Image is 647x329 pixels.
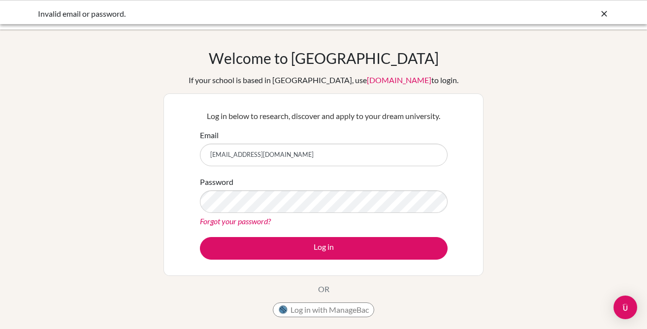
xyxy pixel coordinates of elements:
div: Invalid email or password. [38,8,461,20]
label: Email [200,129,219,141]
button: Log in with ManageBac [273,302,374,317]
div: Open Intercom Messenger [614,296,637,319]
p: OR [318,283,329,295]
label: Password [200,176,233,188]
p: Log in below to research, discover and apply to your dream university. [200,110,448,122]
h1: Welcome to [GEOGRAPHIC_DATA] [209,49,439,67]
div: If your school is based in [GEOGRAPHIC_DATA], use to login. [189,74,458,86]
a: Forgot your password? [200,216,271,226]
button: Log in [200,237,448,260]
a: [DOMAIN_NAME] [367,75,431,85]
